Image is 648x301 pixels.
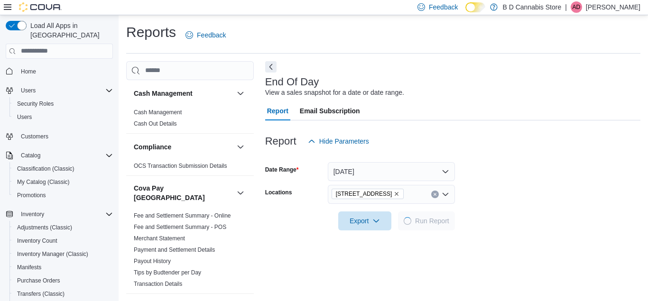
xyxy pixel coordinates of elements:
span: OCS Transaction Submission Details [134,162,227,170]
span: Export [344,211,386,230]
span: Security Roles [13,98,113,109]
span: [STREET_ADDRESS] [336,189,392,199]
a: Payout History [134,258,171,265]
span: Purchase Orders [13,275,113,286]
label: Date Range [265,166,299,173]
span: Users [21,87,36,94]
a: Inventory Manager (Classic) [13,248,92,260]
button: Users [17,85,39,96]
div: Cash Management [126,107,254,133]
span: Fee and Settlement Summary - POS [134,223,226,231]
button: My Catalog (Classic) [9,175,117,189]
button: Home [2,64,117,78]
span: Tips by Budtender per Day [134,269,201,276]
a: Classification (Classic) [13,163,78,174]
a: Users [13,111,36,123]
a: Payment and Settlement Details [134,246,215,253]
span: Email Subscription [300,101,360,120]
a: Transfers (Classic) [13,288,68,300]
span: Security Roles [17,100,54,108]
span: Users [17,113,32,121]
h3: End Of Day [265,76,319,88]
button: Remove 213 City Centre Mall from selection in this group [394,191,399,197]
a: Purchase Orders [13,275,64,286]
div: Aman Dhillon [571,1,582,13]
span: Inventory [17,209,113,220]
span: Transfers (Classic) [13,288,113,300]
span: My Catalog (Classic) [13,176,113,188]
span: Classification (Classic) [17,165,74,173]
span: AD [573,1,581,13]
h3: Compliance [134,142,171,152]
button: Inventory [2,208,117,221]
span: Report [267,101,288,120]
span: Catalog [21,152,40,159]
a: Transaction Details [134,281,182,287]
span: Feedback [429,2,458,12]
button: Users [9,110,117,124]
a: My Catalog (Classic) [13,176,74,188]
button: Cova Pay [GEOGRAPHIC_DATA] [134,183,233,202]
button: Inventory Count [9,234,117,247]
button: Compliance [235,141,246,153]
button: Adjustments (Classic) [9,221,117,234]
h1: Reports [126,23,176,42]
span: Manifests [17,264,41,271]
span: Adjustments (Classic) [13,222,113,233]
span: Cash Out Details [134,120,177,128]
a: Promotions [13,190,50,201]
span: Promotions [13,190,113,201]
button: Transfers (Classic) [9,287,117,301]
span: Feedback [197,30,226,40]
p: B D Cannabis Store [502,1,561,13]
button: LoadingRun Report [398,211,455,230]
span: Hide Parameters [319,137,369,146]
label: Locations [265,189,292,196]
span: Payment and Settlement Details [134,246,215,254]
span: Promotions [17,192,46,199]
button: Customers [2,129,117,143]
a: Fee and Settlement Summary - POS [134,224,226,230]
a: Cash Management [134,109,182,116]
p: [PERSON_NAME] [586,1,640,13]
button: Export [338,211,391,230]
button: Cash Management [235,88,246,99]
span: Dark Mode [465,12,466,13]
img: Cova [19,2,62,12]
div: Compliance [126,160,254,175]
h3: Report [265,136,296,147]
a: OCS Transaction Submission Details [134,163,227,169]
button: Promotions [9,189,117,202]
p: | [565,1,567,13]
button: Cova Pay [GEOGRAPHIC_DATA] [235,187,246,199]
a: Home [17,66,40,77]
button: Clear input [431,191,439,198]
a: Manifests [13,262,45,273]
button: Open list of options [442,191,449,198]
button: Catalog [17,150,44,161]
span: Payout History [134,257,171,265]
a: Feedback [182,26,230,45]
span: Transfers (Classic) [17,290,65,298]
button: [DATE] [328,162,455,181]
span: Classification (Classic) [13,163,113,174]
a: Customers [17,131,52,142]
span: Inventory Manager (Classic) [13,248,113,260]
span: Load All Apps in [GEOGRAPHIC_DATA] [27,21,113,40]
span: Home [17,65,113,77]
a: Fee and Settlement Summary - Online [134,212,231,219]
button: Compliance [134,142,233,152]
div: Cova Pay [GEOGRAPHIC_DATA] [126,210,254,293]
span: Transaction Details [134,280,182,288]
span: My Catalog (Classic) [17,178,70,186]
button: Purchase Orders [9,274,117,287]
a: Adjustments (Classic) [13,222,76,233]
button: Next [265,61,277,73]
span: Manifests [13,262,113,273]
span: Inventory Manager (Classic) [17,250,88,258]
span: Inventory [21,210,44,218]
span: Users [13,111,113,123]
span: Home [21,68,36,75]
